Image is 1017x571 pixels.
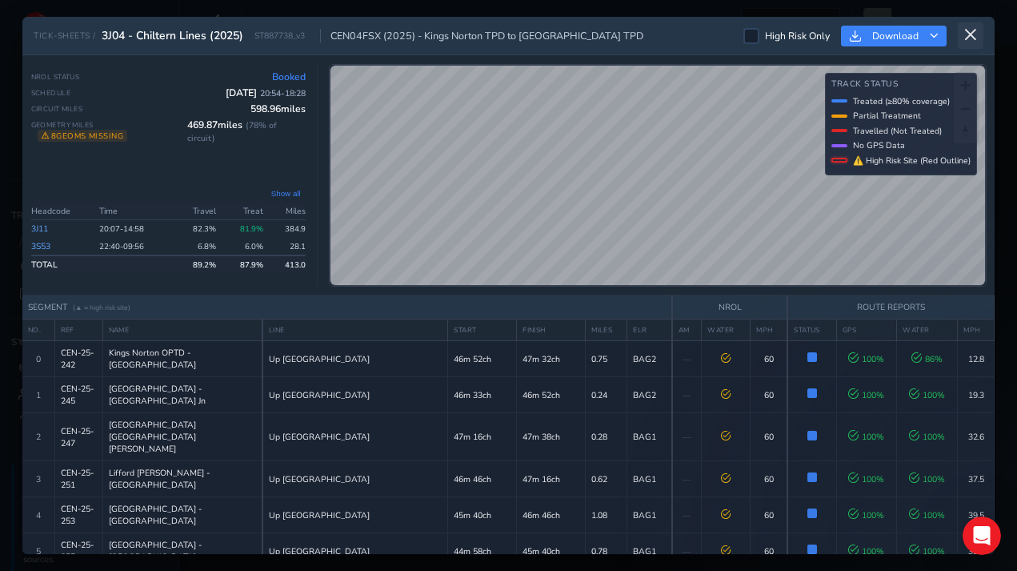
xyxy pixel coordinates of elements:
td: 60 [751,377,787,413]
td: 87.9 % [221,255,268,273]
span: Partial Treatment [853,110,921,122]
td: 28.1 [268,238,305,256]
th: NAME [102,320,262,341]
th: LINE [262,320,448,341]
span: Travelled (Not Treated) [853,125,942,137]
span: [GEOGRAPHIC_DATA] - [GEOGRAPHIC_DATA] [109,503,257,527]
span: 20:54 - 18:28 [260,87,306,99]
td: Up [GEOGRAPHIC_DATA] [262,377,448,413]
td: Up [GEOGRAPHIC_DATA] [262,413,448,461]
td: 0.24 [586,377,627,413]
span: 100 % [848,509,884,521]
td: 60 [751,461,787,497]
span: 598.96 miles [250,103,306,115]
th: ELR [627,320,672,341]
span: — [683,389,691,401]
td: 32.6 [958,413,995,461]
th: ROUTE REPORTS [787,296,994,320]
td: 46m 52ch [448,341,517,377]
td: 46m 46ch [448,461,517,497]
span: [DATE] [226,86,306,99]
td: 39.5 [958,497,995,533]
span: 100 % [848,353,884,365]
th: START [448,320,517,341]
span: — [683,431,691,443]
td: BAG1 [627,461,672,497]
span: [GEOGRAPHIC_DATA] [GEOGRAPHIC_DATA][PERSON_NAME] [109,419,257,455]
span: 86 % [911,353,943,365]
td: Up [GEOGRAPHIC_DATA] [262,341,448,377]
td: BAG2 [627,341,672,377]
span: 100 % [848,473,884,485]
td: 47m 16ch [517,461,586,497]
th: MILES [586,320,627,341]
td: 47m 32ch [517,341,586,377]
span: — [683,509,691,521]
td: 46m 52ch [517,377,586,413]
td: 413.0 [268,255,305,273]
th: WATER [897,320,958,341]
th: NROL [672,296,787,320]
td: BAG2 [627,377,672,413]
span: ( 78 % of circuit) [187,119,277,144]
span: 100 % [909,509,945,521]
td: Up [GEOGRAPHIC_DATA] [262,461,448,497]
iframe: Intercom live chat [963,517,1001,555]
td: 384.9 [268,220,305,238]
th: MPH [751,320,787,341]
td: 46m 33ch [448,377,517,413]
td: 89.2 % [174,255,221,273]
td: BAG1 [627,497,672,533]
td: 0.75 [586,341,627,377]
span: 100 % [909,473,945,485]
td: 6.8 % [174,238,221,256]
td: 60 [751,341,787,377]
span: 100 % [909,389,945,401]
th: Miles [268,203,305,220]
td: 81.9% [221,220,268,238]
td: 0.28 [586,413,627,461]
canvas: Map [330,66,985,285]
td: Up [GEOGRAPHIC_DATA] [262,497,448,533]
th: FINISH [517,320,586,341]
span: [GEOGRAPHIC_DATA] - [GEOGRAPHIC_DATA] Jn [109,383,257,407]
td: 19.3 [958,377,995,413]
span: — [683,353,691,365]
td: 1.08 [586,497,627,533]
th: Treat [221,203,268,220]
span: Treated (≥80% coverage) [853,95,950,107]
th: Travel [174,203,221,220]
span: Lifford [PERSON_NAME] - [GEOGRAPHIC_DATA] [109,467,257,491]
span: ⚠ High Risk Site (Red Outline) [853,155,971,167]
th: AM [672,320,702,341]
td: 45m 40ch [448,497,517,533]
span: — [683,473,691,485]
td: 12.8 [958,341,995,377]
span: No GPS Data [853,139,905,151]
span: 469.87 miles [187,119,306,144]
td: 6.0% [221,238,268,256]
td: 46m 46ch [517,497,586,533]
td: 0.62 [586,461,627,497]
td: 47m 16ch [448,413,517,461]
span: 100 % [909,431,945,443]
td: 47m 38ch [517,413,586,461]
th: WATER [702,320,751,341]
td: 60 [751,413,787,461]
span: 100 % [848,389,884,401]
th: STATUS [787,320,836,341]
td: BAG1 [627,413,672,461]
th: GPS [836,320,897,341]
span: Kings Norton OPTD - [GEOGRAPHIC_DATA] [109,347,257,371]
td: 82.3 % [174,220,221,238]
button: Show all [266,187,306,199]
td: 37.5 [958,461,995,497]
th: MPH [958,320,995,341]
span: 100 % [848,431,884,443]
td: 60 [751,497,787,533]
th: SEGMENT [22,296,672,320]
